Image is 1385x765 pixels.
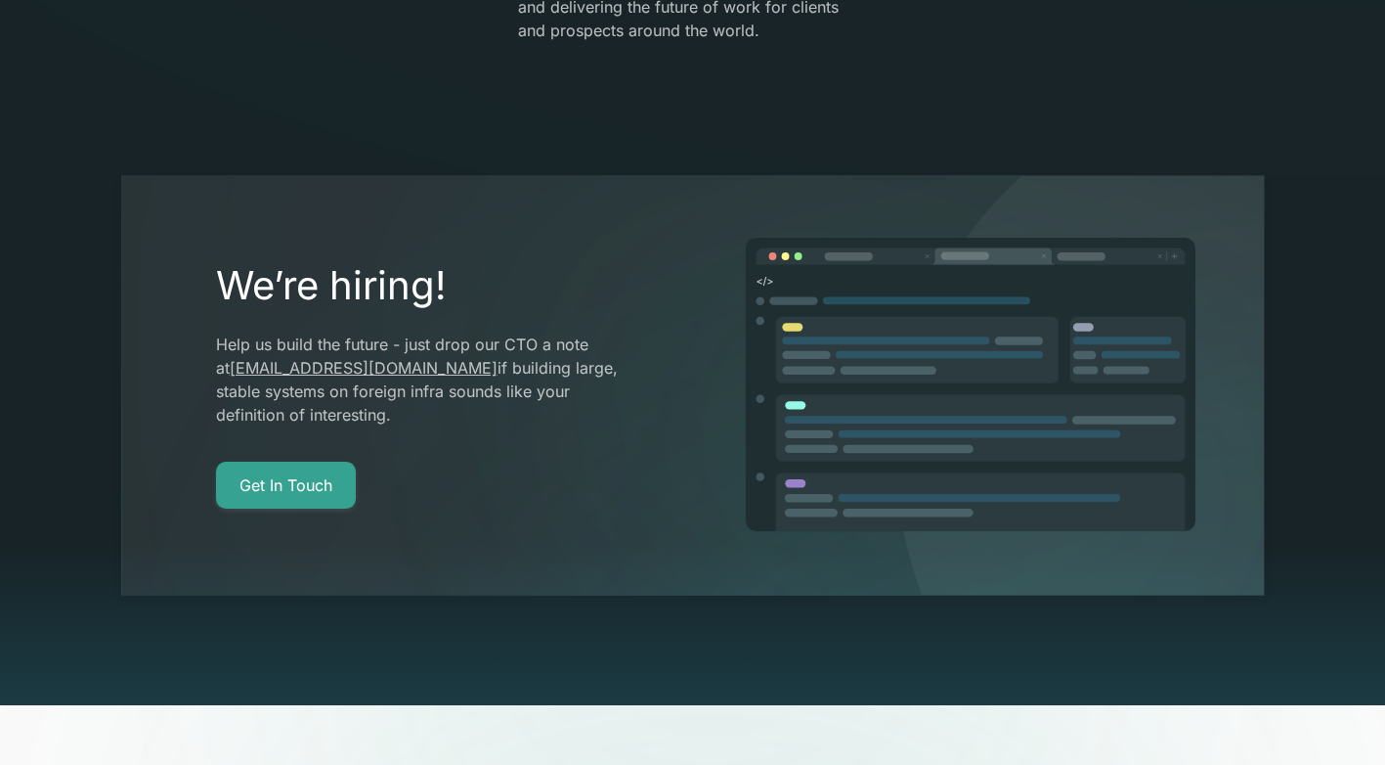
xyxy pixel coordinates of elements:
p: Help us build the future - just drop our CTO a note at if building large, stable systems on forei... [216,333,637,427]
a: Get In Touch [216,462,356,509]
img: image [744,237,1197,534]
h2: We’re hiring! [216,262,637,309]
a: [EMAIL_ADDRESS][DOMAIN_NAME] [230,358,498,378]
iframe: Chat Widget [1287,671,1385,765]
